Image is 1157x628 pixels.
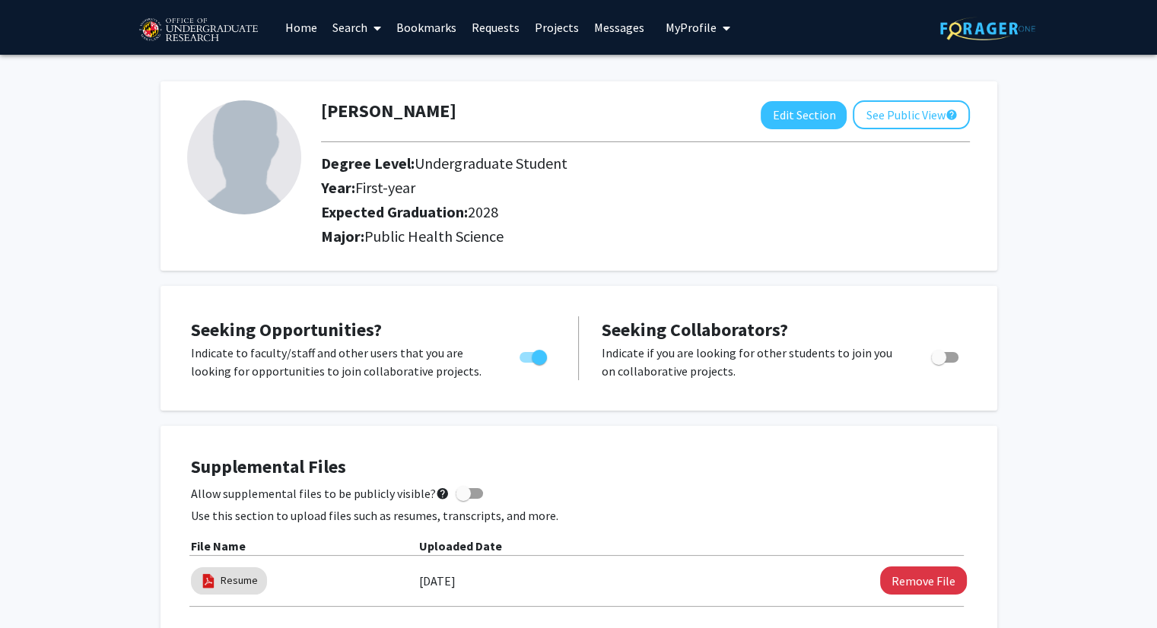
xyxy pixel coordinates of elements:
[191,456,967,478] h4: Supplemental Files
[666,20,717,35] span: My Profile
[355,178,415,197] span: First-year
[191,318,382,341] span: Seeking Opportunities?
[880,566,967,595] button: Remove Resume File
[527,1,586,54] a: Projects
[468,202,498,221] span: 2028
[436,484,450,503] mat-icon: help
[925,344,967,366] div: Toggle
[11,560,65,617] iframe: Chat
[940,17,1035,40] img: ForagerOne Logo
[321,154,885,173] h2: Degree Level:
[187,100,301,214] img: Profile Picture
[364,227,504,246] span: Public Health Science
[586,1,652,54] a: Messages
[321,179,885,197] h2: Year:
[191,344,491,380] p: Indicate to faculty/staff and other users that you are looking for opportunities to join collabor...
[321,203,885,221] h2: Expected Graduation:
[761,101,847,129] button: Edit Section
[191,506,967,525] p: Use this section to upload files such as resumes, transcripts, and more.
[278,1,325,54] a: Home
[419,568,456,594] label: [DATE]
[321,227,970,246] h2: Major:
[464,1,527,54] a: Requests
[415,154,567,173] span: Undergraduate Student
[321,100,456,122] h1: [PERSON_NAME]
[419,538,502,553] b: Uploaded Date
[221,572,258,588] a: Resume
[513,344,555,366] div: Toggle
[325,1,389,54] a: Search
[200,572,217,589] img: pdf_icon.png
[945,106,957,124] mat-icon: help
[191,484,450,503] span: Allow supplemental files to be publicly visible?
[134,11,262,49] img: University of Maryland Logo
[853,100,970,129] button: See Public View
[602,318,788,341] span: Seeking Collaborators?
[602,344,902,380] p: Indicate if you are looking for other students to join you on collaborative projects.
[191,538,246,553] b: File Name
[389,1,464,54] a: Bookmarks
